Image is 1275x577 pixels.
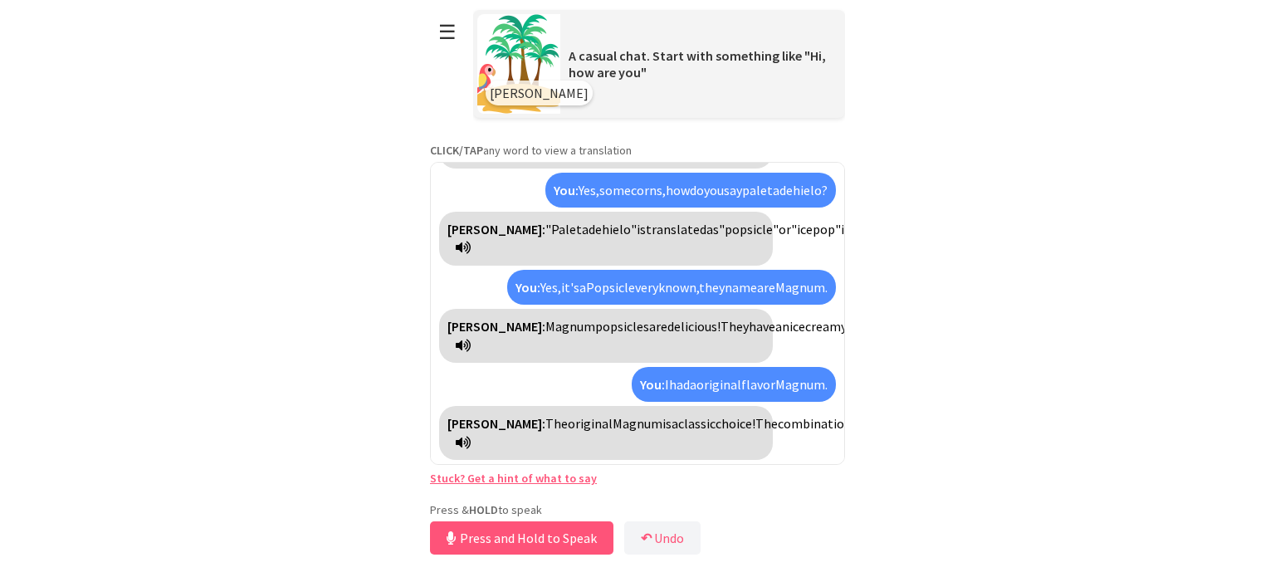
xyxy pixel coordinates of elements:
[641,530,652,546] b: ↶
[613,415,662,432] span: Magnum
[757,279,775,296] span: are
[439,212,773,266] div: Click to translate
[637,221,646,237] span: is
[631,182,666,198] span: corns,
[515,279,540,296] strong: You:
[782,318,805,335] span: nice
[742,182,779,198] span: paleta
[430,471,597,486] a: Stuck? Get a hint of what to say
[579,182,599,198] span: Yes,
[696,376,741,393] span: original
[779,182,793,198] span: de
[569,47,826,81] span: A casual chat. Start with something like "Hi, how are you"
[755,415,778,432] span: The
[775,318,782,335] span: a
[666,182,690,198] span: how
[791,221,813,237] span: "ice
[568,415,613,432] span: original
[672,415,678,432] span: a
[602,221,637,237] span: hielo"
[667,318,721,335] span: delicious!
[669,376,690,393] span: had
[775,279,828,296] span: Magnum.
[775,376,828,393] span: Magnum.
[430,502,845,517] p: Press & to speak
[490,85,589,101] span: [PERSON_NAME]
[658,279,699,296] span: known,
[554,182,579,198] strong: You:
[778,415,852,432] span: combination
[586,279,635,296] span: Popsicle
[447,415,545,432] strong: [PERSON_NAME]:
[579,279,586,296] span: a
[841,221,852,237] span: in
[540,279,561,296] span: Yes,
[690,182,704,198] span: do
[545,318,595,335] span: Magnum
[439,406,773,460] div: Click to translate
[725,279,757,296] span: name
[793,182,828,198] span: hielo?
[545,415,568,432] span: The
[447,221,545,237] strong: [PERSON_NAME]:
[662,415,672,432] span: is
[439,309,773,363] div: Click to translate
[447,318,545,335] strong: [PERSON_NAME]:
[749,318,775,335] span: have
[704,182,724,198] span: you
[430,143,845,158] p: any word to view a translation
[646,221,706,237] span: translated
[635,279,658,296] span: very
[724,182,742,198] span: say
[430,521,613,555] button: Press and Hold to Speak
[690,376,696,393] span: a
[678,415,716,432] span: classic
[561,279,579,296] span: it's
[430,143,483,158] strong: CLICK/TAP
[779,221,791,237] span: or
[813,221,841,237] span: pop"
[706,221,719,237] span: as
[477,14,560,114] img: Scenario Image
[595,318,649,335] span: popsicles
[589,221,602,237] span: de
[721,318,749,335] span: They
[665,376,669,393] span: I
[632,367,836,402] div: Click to translate
[545,221,589,237] span: "Paleta
[469,502,498,517] strong: HOLD
[649,318,667,335] span: are
[699,279,725,296] span: they
[507,270,836,305] div: Click to translate
[624,521,701,555] button: ↶Undo
[741,376,775,393] span: flavor
[599,182,631,198] span: some
[805,318,847,335] span: creamy
[545,173,836,208] div: Click to translate
[719,221,779,237] span: "popsicle"
[716,415,755,432] span: choice!
[640,376,665,393] strong: You:
[430,11,465,53] button: ☰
